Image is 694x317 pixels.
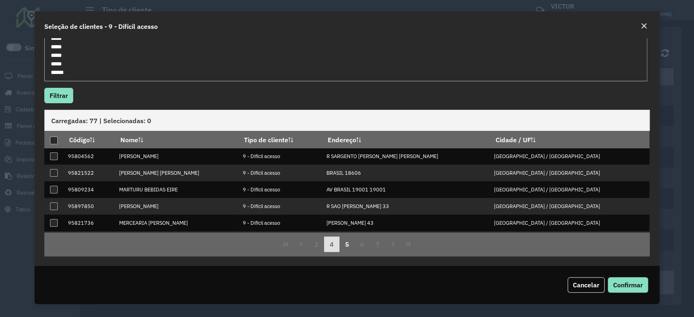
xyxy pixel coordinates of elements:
[64,198,115,215] td: 95897850
[115,165,238,181] td: [PERSON_NAME] [PERSON_NAME]
[115,215,238,231] td: MERCEARIA [PERSON_NAME]
[322,131,490,148] th: Endereço
[324,237,339,252] button: 4
[44,110,649,131] div: Carregadas: 77 | Selecionadas: 0
[490,148,650,165] td: [GEOGRAPHIC_DATA] / [GEOGRAPHIC_DATA]
[64,165,115,181] td: 95821522
[370,237,385,252] button: 7
[400,237,416,252] button: Last Page
[115,231,238,248] td: [PERSON_NAME]
[322,215,490,231] td: [PERSON_NAME] 43
[238,198,322,215] td: 9 - Difícil acesso
[641,23,647,29] em: Fechar
[568,277,605,293] button: Cancelar
[309,237,324,252] button: 3
[608,277,648,293] button: Confirmar
[64,148,115,165] td: 95804562
[64,131,115,148] th: Código
[238,131,322,148] th: Tipo de cliente
[355,237,370,252] button: 6
[115,148,238,165] td: [PERSON_NAME]
[490,231,650,248] td: [GEOGRAPHIC_DATA] / [GEOGRAPHIC_DATA]
[238,165,322,181] td: 9 - Difícil acesso
[44,88,73,103] button: Filtrar
[238,148,322,165] td: 9 - Difícil acesso
[490,181,650,198] td: [GEOGRAPHIC_DATA] / [GEOGRAPHIC_DATA]
[385,237,401,252] button: Next Page
[339,237,355,252] button: 5
[64,231,115,248] td: 95897790
[490,165,650,181] td: [GEOGRAPHIC_DATA] / [GEOGRAPHIC_DATA]
[115,131,238,148] th: Nome
[322,165,490,181] td: BRASIL 18606
[490,131,650,148] th: Cidade / UF
[278,237,294,252] button: First Page
[64,181,115,198] td: 95809234
[322,198,490,215] td: R SAO [PERSON_NAME] 33
[238,215,322,231] td: 9 - Difícil acesso
[322,181,490,198] td: AV BRASIL 19001 19001
[115,198,238,215] td: [PERSON_NAME]
[322,231,490,248] td: [PERSON_NAME] DO CAMPO 18
[238,181,322,198] td: 9 - Difícil acesso
[490,198,650,215] td: [GEOGRAPHIC_DATA] / [GEOGRAPHIC_DATA]
[573,281,599,289] span: Cancelar
[238,231,322,248] td: 9 - Difícil acesso
[490,215,650,231] td: [GEOGRAPHIC_DATA] / [GEOGRAPHIC_DATA]
[44,22,158,31] h4: Seleção de clientes - 9 - Difícil acesso
[64,215,115,231] td: 95821736
[638,21,650,32] button: Close
[115,181,238,198] td: MARTURU BEBIDAS EIRE
[294,237,309,252] button: Previous Page
[613,281,643,289] span: Confirmar
[322,148,490,165] td: R SARGENTO [PERSON_NAME] [PERSON_NAME]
